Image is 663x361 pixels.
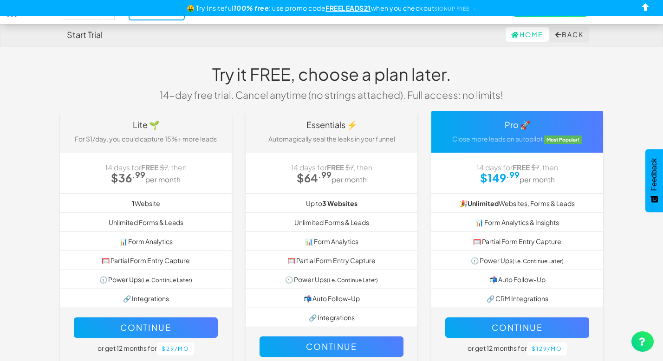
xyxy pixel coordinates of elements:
[60,213,232,232] li: Unlimited Forms & Leads
[246,232,417,251] li: 📊 Form Analytics
[550,27,589,42] button: Back
[445,342,589,355] h5: or get 12 months for
[438,120,596,129] h4: Pro 🚀
[468,199,499,207] strong: Unlimited
[74,342,218,355] h5: or get 12 months for
[513,163,530,172] strong: FREE
[531,163,539,172] strike: $7
[260,336,403,357] button: Continue
[111,171,145,185] strong: $36
[476,163,558,172] span: 14 days for , then
[60,232,232,251] li: 📊 Form Analytics
[67,30,103,39] h4: Start Trial
[132,199,135,207] b: 1
[645,149,663,212] button: Feedback - Show survey
[60,251,232,270] li: 🥅 Partial Form Entry Capture
[157,342,194,355] button: $29/mo
[527,342,567,355] button: $129/mo
[141,163,158,172] strong: FREE
[67,134,225,143] p: For $1/day, you could capture 15%+ more leads
[431,251,603,270] li: 🕥 Power Ups
[452,135,543,143] span: Close more leads on autopilot
[650,158,658,191] span: Feedback
[431,232,603,251] li: 🥅 Partial Form Entry Capture
[67,120,225,129] h4: Lite 🌱
[506,27,549,42] a: Home
[141,277,192,284] small: (i.e. Continue Later)
[325,4,371,12] u: FREELEADS21
[246,193,417,213] li: Up to
[520,175,555,184] small: per month
[60,289,232,308] li: 🔗 Integrations
[132,169,145,180] sup: .99
[345,163,353,172] strike: $7
[246,213,417,232] li: Unlimited Forms & Leads
[318,169,331,180] sup: .99
[327,277,378,284] small: (i.e. Continue Later)
[246,289,417,308] li: 📬 Auto Follow-Up
[431,193,603,213] li: 🎉 Websites, Forms & Leads
[544,135,583,144] span: Most Popular!
[60,270,232,289] li: 🕥 Power Ups
[74,317,218,338] button: Continue
[253,120,410,129] h4: Essentials ⚡
[327,163,344,172] strong: FREE
[431,270,603,289] li: 📬 Auto Follow-Up
[160,163,168,172] strike: $7
[431,289,603,308] li: 🔗 CRM Integrations
[246,251,417,270] li: 🥅 Partial Form Entry Capture
[153,88,510,102] p: 14-day free trial. Cancel anytime (no strings attached). Full access: no limits!
[445,317,589,338] button: Continue
[297,171,331,185] strong: $64
[322,199,357,207] b: 3 Websites
[291,163,372,172] span: 14 days for , then
[246,308,417,327] li: 🔗 Integrations
[234,4,269,12] b: 100% free
[513,258,564,264] small: (i.e. Continue Later)
[105,163,187,172] span: 14 days for , then
[331,175,367,184] small: per month
[253,134,410,143] p: Automagically seal the leaks in your funnel
[145,175,181,184] small: per month
[153,65,510,84] h1: Try it FREE, choose a plan later.
[506,169,520,180] sup: .99
[431,213,603,232] li: 📊 Form Analytics & Insights
[246,270,417,289] li: 🕥 Power Ups
[480,171,520,185] strong: $149
[434,6,476,12] a: SIGNUP FREE →
[60,193,232,213] li: Website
